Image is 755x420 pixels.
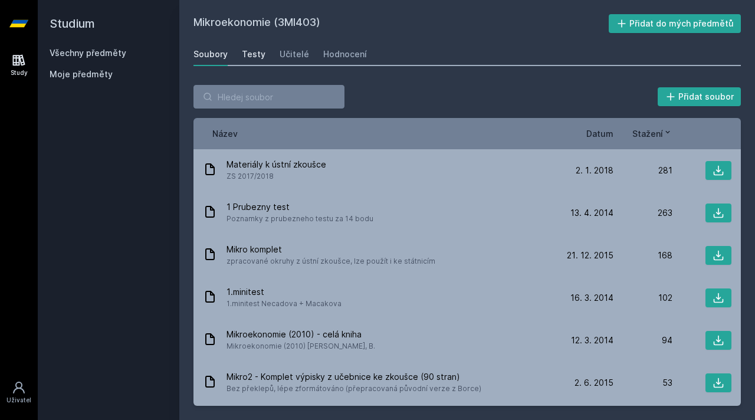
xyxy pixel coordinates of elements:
[226,213,373,225] span: Poznamky z prubezneho testu za 14 bodu
[11,68,28,77] div: Study
[280,42,309,66] a: Učitelé
[280,48,309,60] div: Učitelé
[323,42,367,66] a: Hodnocení
[6,396,31,405] div: Uživatel
[193,42,228,66] a: Soubory
[586,127,613,140] button: Datum
[570,292,613,304] span: 16. 3. 2014
[2,375,35,411] a: Uživatel
[226,383,481,395] span: Bez překlepů, lépe zformátováno (přepracovaná původní verze z Borce)
[613,334,672,346] div: 94
[658,87,741,106] button: Přidat soubor
[226,255,435,267] span: zpracované okruhy z ústní zkoušce, lze použít i ke státnicím
[212,127,238,140] button: Název
[193,14,609,33] h2: Mikroekonomie (3MI403)
[613,377,672,389] div: 53
[613,292,672,304] div: 102
[613,165,672,176] div: 281
[226,371,481,383] span: Mikro2 - Komplet výpisky z učebnice ke zkoušce (90 stran)
[571,334,613,346] span: 12. 3. 2014
[193,85,344,109] input: Hledej soubor
[323,48,367,60] div: Hodnocení
[226,201,373,213] span: 1 Prubezny test
[226,244,435,255] span: Mikro komplet
[226,170,326,182] span: ZS 2017/2018
[575,377,613,389] span: 2. 6. 2015
[50,68,113,80] span: Moje předměty
[242,42,265,66] a: Testy
[632,127,663,140] span: Stažení
[242,48,265,60] div: Testy
[2,47,35,83] a: Study
[50,48,126,58] a: Všechny předměty
[632,127,672,140] button: Stažení
[613,207,672,219] div: 263
[226,159,326,170] span: Materiály k ústní zkoušce
[613,250,672,261] div: 168
[226,286,342,298] span: 1.minitest
[567,250,613,261] span: 21. 12. 2015
[193,48,228,60] div: Soubory
[570,207,613,219] span: 13. 4. 2014
[226,340,375,352] span: Mikroekonomie (2010) [PERSON_NAME], B.
[226,329,375,340] span: Mikroekonomie (2010) - celá kniha
[226,298,342,310] span: 1.minitest Necadova + Macakova
[576,165,613,176] span: 2. 1. 2018
[609,14,741,33] button: Přidat do mých předmětů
